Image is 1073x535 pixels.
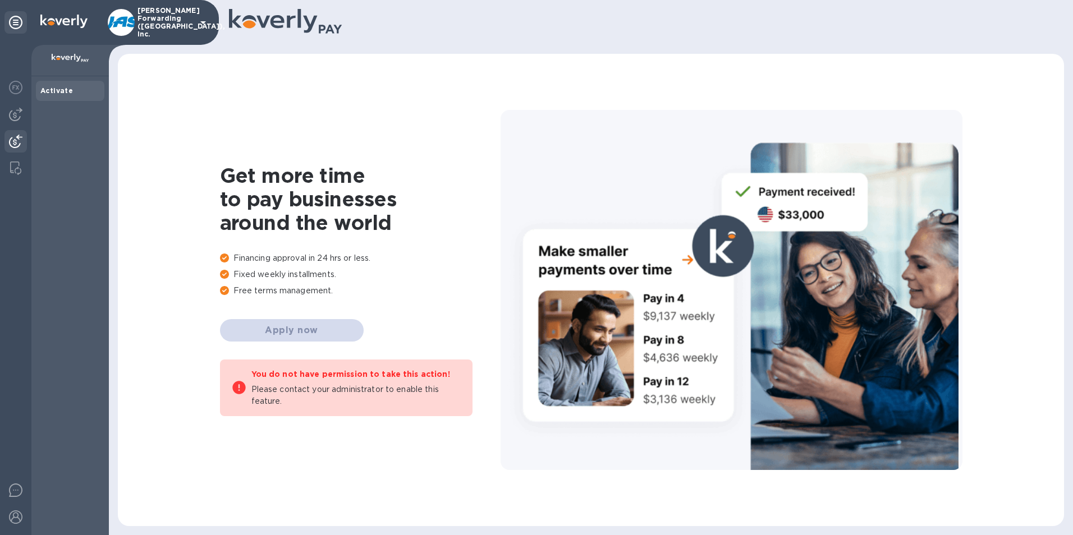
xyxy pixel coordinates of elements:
p: [PERSON_NAME] Forwarding ([GEOGRAPHIC_DATA]), Inc. [137,7,194,38]
b: You do not have permission to take this action! [251,370,450,379]
img: Logo [40,15,88,28]
p: Please contact your administrator to enable this feature. [251,384,461,407]
p: Fixed weekly installments. [220,269,501,280]
p: Financing approval in 24 hrs or less. [220,252,501,264]
b: Activate [40,86,73,95]
img: Foreign exchange [9,81,22,94]
h1: Get more time to pay businesses around the world [220,164,501,234]
div: Unpin categories [4,11,27,34]
p: Free terms management. [220,285,501,297]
